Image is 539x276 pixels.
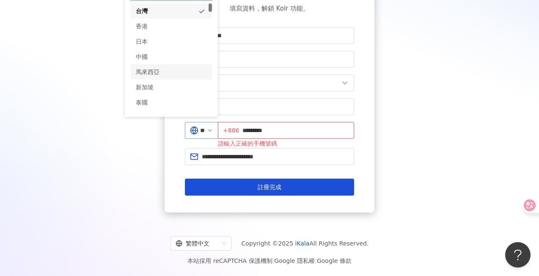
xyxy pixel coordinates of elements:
[317,257,352,264] a: Google 條款
[131,95,212,110] div: 泰國
[131,3,212,19] div: 台灣
[136,3,148,19] div: 台灣
[230,3,309,14] span: 填寫資料，解鎖 Kolr 功能。
[136,49,148,64] div: 中國
[295,240,310,247] a: iKala
[176,237,219,250] div: 繁體中文
[131,80,212,95] div: 新加坡
[272,257,275,264] span: |
[136,34,148,49] div: 日本
[136,64,159,80] div: 馬來西亞
[315,257,317,264] span: |
[131,34,212,49] div: 日本
[223,126,239,135] span: +886
[185,179,354,196] button: 註冊完成
[136,80,154,95] div: 新加坡
[131,64,212,80] div: 馬來西亞
[505,242,531,268] iframe: Help Scout Beacon - Open
[136,95,148,110] div: 泰國
[274,257,315,264] a: Google 隱私權
[131,19,212,34] div: 香港
[258,184,281,190] span: 註冊完成
[218,139,354,148] div: 請輸入正確的手機號碼
[136,19,148,34] div: 香港
[242,238,369,248] span: Copyright © 2025 All Rights Reserved.
[131,49,212,64] div: 中國
[187,256,351,266] span: 本站採用 reCAPTCHA 保護機制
